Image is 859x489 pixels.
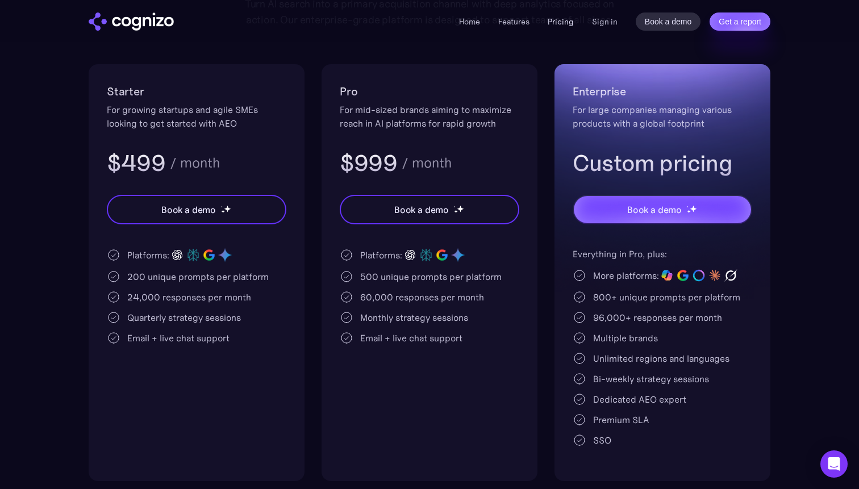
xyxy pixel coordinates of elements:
a: Get a report [710,12,770,31]
img: star [454,206,456,207]
div: Unlimited regions and languages [593,352,729,365]
a: Book a demostarstarstar [107,195,286,224]
div: Book a demo [627,203,682,216]
h3: $499 [107,148,165,178]
h2: Pro [340,82,519,101]
img: star [454,210,458,214]
a: Book a demo [636,12,701,31]
div: More platforms: [593,269,659,282]
div: 200 unique prompts per platform [127,270,269,283]
img: cognizo logo [89,12,174,31]
a: Sign in [592,15,618,28]
div: Book a demo [161,203,216,216]
div: Bi-weekly strategy sessions [593,372,709,386]
img: star [224,205,231,212]
a: home [89,12,174,31]
div: Everything in Pro, plus: [573,247,752,261]
div: Dedicated AEO expert [593,392,686,406]
div: 96,000+ responses per month [593,311,722,324]
img: star [221,206,223,207]
div: / month [170,156,220,170]
div: For large companies managing various products with a global footprint [573,103,752,130]
a: Pricing [548,16,574,27]
img: star [690,205,697,212]
div: Open Intercom Messenger [820,450,848,478]
div: 24,000 responses per month [127,290,251,304]
div: For mid-sized brands aiming to maximize reach in AI platforms for rapid growth [340,103,519,130]
a: Features [498,16,529,27]
div: SSO [593,433,611,447]
img: star [221,210,225,214]
div: Monthly strategy sessions [360,311,468,324]
img: star [687,210,691,214]
div: 500 unique prompts per platform [360,270,502,283]
div: Email + live chat support [360,331,462,345]
a: Book a demostarstarstar [573,195,752,224]
div: Quarterly strategy sessions [127,311,241,324]
h2: Enterprise [573,82,752,101]
div: For growing startups and agile SMEs looking to get started with AEO [107,103,286,130]
div: / month [402,156,452,170]
img: star [457,205,464,212]
img: star [687,206,689,207]
div: 800+ unique prompts per platform [593,290,740,304]
div: 60,000 responses per month [360,290,484,304]
div: Premium SLA [593,413,649,427]
div: Platforms: [127,248,169,262]
a: Book a demostarstarstar [340,195,519,224]
div: Platforms: [360,248,402,262]
h2: Starter [107,82,286,101]
h3: $999 [340,148,397,178]
a: Home [459,16,480,27]
h3: Custom pricing [573,148,752,178]
div: Book a demo [394,203,449,216]
div: Multiple brands [593,331,658,345]
div: Email + live chat support [127,331,230,345]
